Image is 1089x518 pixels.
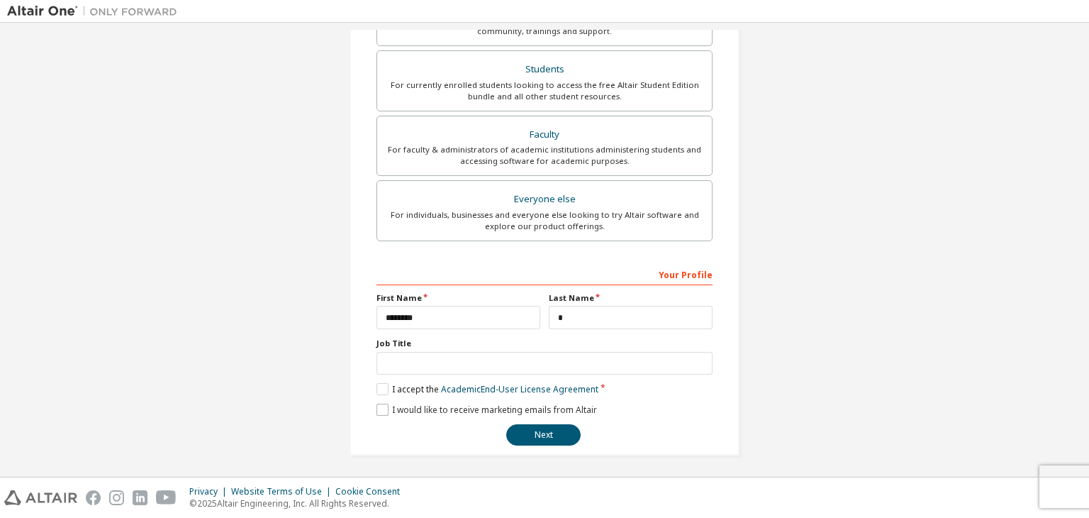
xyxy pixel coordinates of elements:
img: linkedin.svg [133,490,147,505]
img: instagram.svg [109,490,124,505]
img: youtube.svg [156,490,177,505]
a: Academic End-User License Agreement [441,383,598,395]
div: Website Terms of Use [231,486,335,497]
label: Last Name [549,292,713,304]
label: I would like to receive marketing emails from Altair [376,404,597,416]
div: For individuals, businesses and everyone else looking to try Altair software and explore our prod... [386,209,703,232]
label: Job Title [376,338,713,349]
div: For faculty & administrators of academic institutions administering students and accessing softwa... [386,144,703,167]
div: Cookie Consent [335,486,408,497]
label: I accept the [376,383,598,395]
div: Privacy [189,486,231,497]
button: Next [506,424,581,446]
div: Faculty [386,125,703,145]
img: Altair One [7,4,184,18]
img: facebook.svg [86,490,101,505]
div: Everyone else [386,189,703,209]
div: Students [386,60,703,79]
div: For currently enrolled students looking to access the free Altair Student Edition bundle and all ... [386,79,703,102]
p: © 2025 Altair Engineering, Inc. All Rights Reserved. [189,497,408,509]
label: First Name [376,292,540,304]
div: Your Profile [376,263,713,285]
img: altair_logo.svg [4,490,77,505]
